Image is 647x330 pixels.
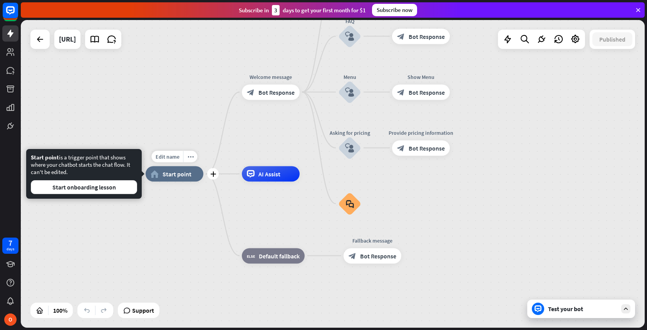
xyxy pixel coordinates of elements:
i: home_2 [151,170,159,178]
span: Start point [163,170,191,178]
span: Bot Response [409,88,445,96]
div: Test your bot [548,305,617,313]
div: FAQ [327,17,373,25]
span: Bot Response [409,144,445,152]
span: Bot Response [258,88,295,96]
i: block_bot_response [397,144,405,152]
div: Subscribe in days to get your first month for $1 [239,5,366,15]
div: Subscribe now [372,4,417,16]
div: Fallback message [338,236,407,244]
div: scrapio.ai [59,30,76,49]
i: block_bot_response [247,88,255,96]
i: block_user_input [345,143,354,152]
div: 3 [272,5,280,15]
div: Show Menu [386,73,456,80]
span: Edit name [156,153,179,160]
div: Menu [327,73,373,80]
div: Provide pricing information [386,129,456,136]
i: plus [210,171,216,177]
i: block_fallback [247,252,255,260]
button: Published [592,32,632,46]
span: Bot Response [409,32,445,40]
div: 100% [51,304,70,317]
div: Welcome message [236,73,305,80]
span: Support [132,304,154,317]
span: AI Assist [258,170,280,178]
button: Open LiveChat chat widget [6,3,29,26]
span: Default fallback [259,252,300,260]
i: block_bot_response [397,32,405,40]
div: days [7,246,14,252]
i: block_bot_response [397,88,405,96]
button: Start onboarding lesson [31,180,137,194]
i: more_horiz [188,154,194,159]
i: block_bot_response [349,252,356,260]
i: block_user_input [345,32,354,41]
span: Bot Response [360,252,396,260]
div: is a trigger point that shows where your chatbot starts the chat flow. It can't be edited. [31,154,137,194]
i: block_faq [346,199,354,208]
a: 7 days [2,238,18,254]
div: 7 [8,240,12,246]
div: Asking for pricing [327,129,373,136]
span: Start point [31,154,59,161]
i: block_user_input [345,87,354,97]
